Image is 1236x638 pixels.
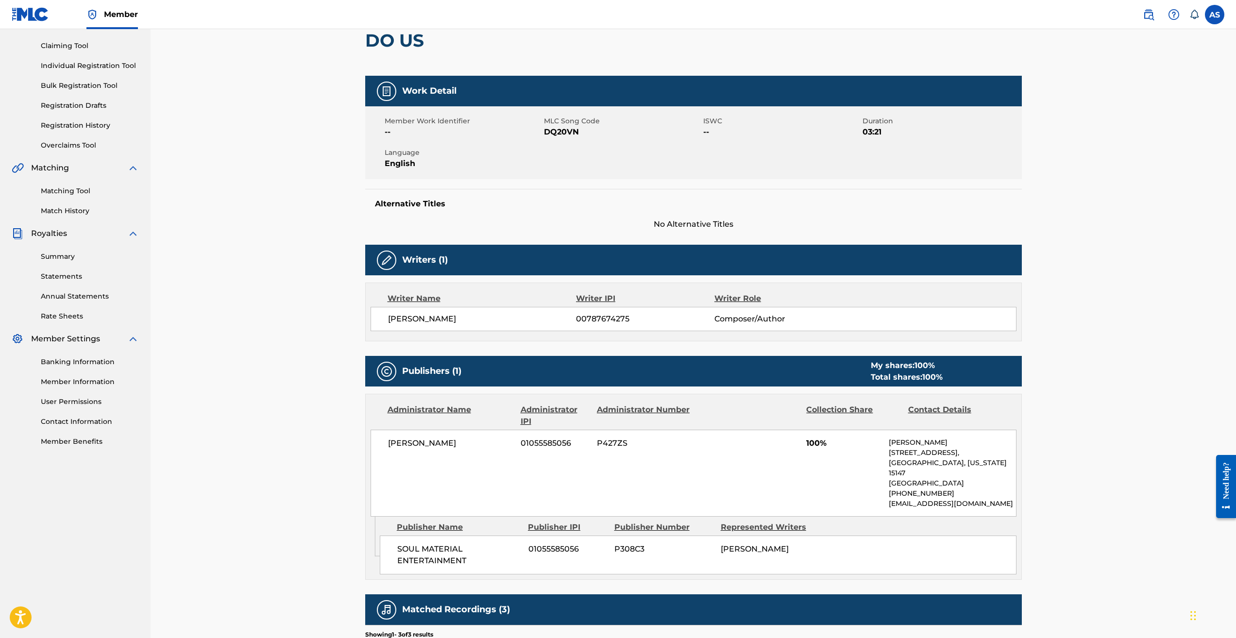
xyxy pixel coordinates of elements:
span: Composer/Author [714,313,840,325]
span: Matching [31,162,69,174]
div: Writer Role [714,293,840,304]
div: Notifications [1189,10,1199,19]
img: expand [127,162,139,174]
div: Administrator Name [388,404,513,427]
div: Help [1164,5,1184,24]
div: My shares: [871,360,943,371]
h2: DO US [365,30,429,51]
span: 01055585056 [521,437,590,449]
p: [PHONE_NUMBER] [889,488,1016,499]
img: MLC Logo [12,7,49,21]
div: User Menu [1205,5,1224,24]
div: Publisher IPI [528,521,607,533]
span: ISWC [703,116,860,126]
img: search [1143,9,1154,20]
span: English [385,158,542,169]
span: No Alternative Titles [365,218,1022,230]
a: Public Search [1139,5,1158,24]
span: Royalties [31,228,67,239]
span: 100% [806,437,881,449]
div: Writer Name [388,293,576,304]
div: Administrator Number [597,404,691,427]
span: Duration [863,116,1019,126]
div: Represented Writers [721,521,820,533]
img: Royalties [12,228,23,239]
a: Member Information [41,377,139,387]
span: DQ20VN [544,126,701,138]
span: Member [104,9,138,20]
a: Statements [41,271,139,282]
span: P308C3 [614,543,713,555]
div: Drag [1190,601,1196,630]
span: SOUL MATERIAL ENTERTAINMENT [397,543,521,567]
h5: Writers (1) [402,254,448,266]
span: Member Work Identifier [385,116,542,126]
div: Contact Details [908,404,1002,427]
p: [GEOGRAPHIC_DATA] [889,478,1016,488]
a: Summary [41,252,139,262]
span: 100 % [914,361,935,370]
img: expand [127,228,139,239]
a: Rate Sheets [41,311,139,321]
a: Member Benefits [41,437,139,447]
a: Overclaims Tool [41,140,139,151]
span: 00787674275 [576,313,714,325]
h5: Work Detail [402,85,457,97]
a: Individual Registration Tool [41,61,139,71]
iframe: Chat Widget [1187,591,1236,638]
img: Member Settings [12,333,23,345]
img: Matching [12,162,24,174]
img: Writers [381,254,392,266]
a: Contact Information [41,417,139,427]
span: MLC Song Code [544,116,701,126]
p: [PERSON_NAME] [889,437,1016,448]
span: -- [703,126,860,138]
a: Registration History [41,120,139,131]
img: help [1168,9,1180,20]
a: Registration Drafts [41,101,139,111]
img: Publishers [381,366,392,377]
h5: Publishers (1) [402,366,461,377]
a: Claiming Tool [41,41,139,51]
span: [PERSON_NAME] [721,544,789,554]
img: Top Rightsholder [86,9,98,20]
div: Total shares: [871,371,943,383]
span: 100 % [922,372,943,382]
img: expand [127,333,139,345]
span: 01055585056 [528,543,607,555]
a: Matching Tool [41,186,139,196]
a: Match History [41,206,139,216]
iframe: Resource Center [1209,448,1236,526]
span: -- [385,126,542,138]
img: Matched Recordings [381,604,392,616]
span: Member Settings [31,333,100,345]
h5: Alternative Titles [375,199,1012,209]
div: Collection Share [806,404,900,427]
img: Work Detail [381,85,392,97]
span: 03:21 [863,126,1019,138]
p: [STREET_ADDRESS], [889,448,1016,458]
span: P427ZS [597,437,691,449]
a: Annual Statements [41,291,139,302]
p: [EMAIL_ADDRESS][DOMAIN_NAME] [889,499,1016,509]
a: Banking Information [41,357,139,367]
span: [PERSON_NAME] [388,313,576,325]
span: Language [385,148,542,158]
div: Publisher Name [397,521,521,533]
p: [GEOGRAPHIC_DATA], [US_STATE] 15147 [889,458,1016,478]
div: Administrator IPI [521,404,590,427]
a: Bulk Registration Tool [41,81,139,91]
div: Publisher Number [614,521,713,533]
h5: Matched Recordings (3) [402,604,510,615]
div: Writer IPI [576,293,714,304]
span: [PERSON_NAME] [388,437,514,449]
a: User Permissions [41,397,139,407]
